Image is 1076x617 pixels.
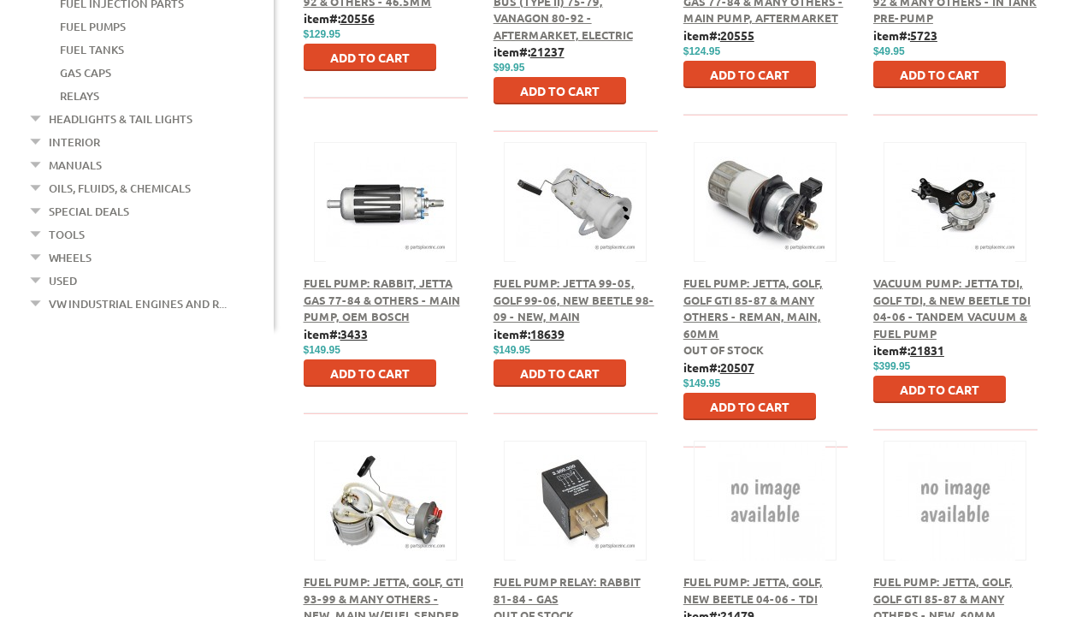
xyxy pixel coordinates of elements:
a: Fuel Tanks [60,39,124,61]
button: Add to Cart [494,359,626,387]
u: 3433 [340,326,368,341]
span: Add to Cart [710,67,789,82]
span: Add to Cart [900,67,979,82]
button: Add to Cart [494,77,626,104]
a: Gas Caps [60,62,111,84]
span: $149.95 [494,344,530,356]
span: Out of stock [683,342,764,357]
span: Add to Cart [710,399,789,414]
a: Fuel Pump: Jetta, Golf, Golf GTI 85-87 & Many Others - Reman, Main, 60mm [683,276,823,341]
button: Add to Cart [873,376,1006,403]
u: 20555 [720,27,754,43]
a: Interior [49,131,100,153]
b: item#: [683,27,754,43]
b: item#: [304,10,375,26]
a: Special Deals [49,200,129,222]
b: item#: [683,359,754,375]
span: Add to Cart [900,382,979,397]
u: 5723 [910,27,937,43]
span: $399.95 [873,360,910,372]
a: Fuel Pumps [60,15,126,38]
b: item#: [494,326,565,341]
span: $149.95 [683,377,720,389]
a: Tools [49,223,85,246]
a: Fuel Pump: Rabbit, Jetta Gas 77-84 & Others - Main Pump, OEM Bosch [304,276,460,323]
span: $99.95 [494,62,525,74]
span: Add to Cart [330,50,410,65]
b: item#: [873,342,944,358]
span: $49.95 [873,45,905,57]
span: Add to Cart [330,365,410,381]
u: 21831 [910,342,944,358]
b: item#: [873,27,937,43]
span: $149.95 [304,344,340,356]
a: Headlights & Tail Lights [49,108,192,130]
a: Wheels [49,246,92,269]
a: Fuel Pump Relay: Rabbit 81-84 - Gas [494,574,641,606]
span: Add to Cart [520,83,600,98]
span: $129.95 [304,28,340,40]
button: Add to Cart [304,44,436,71]
u: 20556 [340,10,375,26]
button: Add to Cart [683,393,816,420]
a: Oils, Fluids, & Chemicals [49,177,191,199]
a: VW Industrial Engines and R... [49,293,227,315]
u: 20507 [720,359,754,375]
a: Vacuum Pump: Jetta TDI, Golf TDI, & New Beetle TDI 04-06 - Tandem Vacuum & Fuel Pump [873,276,1031,341]
b: item#: [304,326,368,341]
button: Add to Cart [683,61,816,88]
u: 21237 [530,44,565,59]
b: item#: [494,44,565,59]
button: Add to Cart [873,61,1006,88]
a: Relays [60,85,99,107]
a: Fuel Pump: Jetta 99-05, Golf 99-06, New Beetle 98-09 - New, Main [494,276,654,323]
span: $124.95 [683,45,720,57]
a: Used [49,270,77,292]
button: Add to Cart [304,359,436,387]
u: 18639 [530,326,565,341]
a: Manuals [49,154,102,176]
a: Fuel Pump: Jetta, Golf, New Beetle 04-06 - TDI [683,574,823,606]
span: Add to Cart [520,365,600,381]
